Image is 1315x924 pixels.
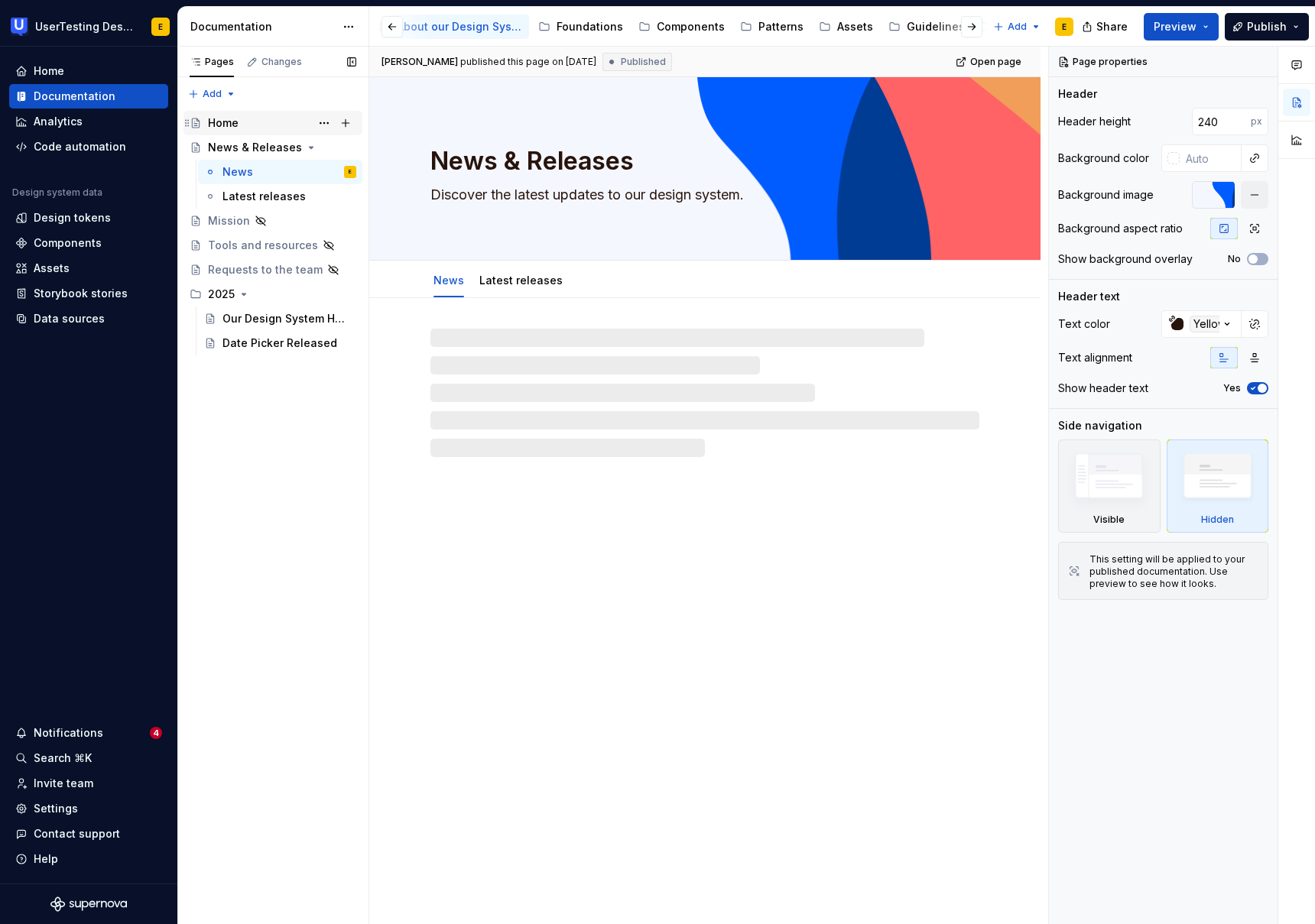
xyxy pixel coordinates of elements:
[34,776,93,791] div: Invite team
[479,274,563,287] a: Latest releases
[208,238,318,253] div: Tools and resources
[1180,144,1242,172] input: Auto
[34,210,111,225] div: Design tokens
[222,189,306,204] div: Latest releases
[9,721,168,745] button: Notifications4
[183,83,241,105] button: Add
[632,15,731,39] a: Components
[460,56,596,68] div: published this page on [DATE]
[1058,251,1193,267] div: Show background overlay
[208,213,250,229] div: Mission
[1201,514,1234,526] div: Hidden
[183,233,362,258] a: Tools and resources
[1058,418,1142,433] div: Side navigation
[261,56,302,68] div: Changes
[758,19,804,34] div: Patterns
[34,725,103,741] div: Notifications
[989,16,1046,37] button: Add
[1167,439,1269,533] div: Hidden
[1058,289,1120,304] div: Header text
[190,19,335,34] div: Documentation
[970,56,1021,68] span: Open page
[1223,382,1241,394] label: Yes
[183,209,362,233] a: Mission
[208,262,323,277] div: Requests to the team
[621,56,666,68] span: Published
[9,256,168,280] a: Assets
[9,206,168,230] a: Design tokens
[1062,21,1067,33] div: E
[1251,115,1262,128] p: px
[222,164,253,180] div: News
[532,15,629,39] a: Foundations
[34,286,128,301] div: Storybook stories
[1089,553,1258,590] div: This setting will be applied to your published documentation. Use preview to see how it looks.
[1093,514,1125,526] div: Visible
[1058,114,1131,129] div: Header height
[1074,13,1138,41] button: Share
[1161,310,1242,338] button: Yellow/900
[50,896,127,912] svg: Supernova Logo
[9,796,168,821] a: Settings
[1058,151,1149,166] div: Background color
[1058,86,1097,102] div: Header
[907,19,965,34] div: Guidelines
[427,143,976,180] textarea: News & Releases
[150,727,162,739] span: 4
[557,19,623,34] div: Foundations
[882,15,971,39] a: Guidelines
[9,771,168,796] a: Invite team
[9,84,168,109] a: Documentation
[34,139,126,154] div: Code automation
[1190,316,1255,332] div: Yellow/900
[34,261,70,276] div: Assets
[9,746,168,770] button: Search ⌘K
[372,15,529,39] a: About our Design System
[34,851,58,867] div: Help
[1058,381,1148,396] div: Show header text
[1228,253,1241,265] label: No
[12,186,102,199] div: Design system data
[3,10,174,43] button: UserTesting Design SystemE
[1058,316,1110,332] div: Text color
[34,114,83,129] div: Analytics
[349,164,352,180] div: E
[198,160,362,184] a: NewsE
[183,282,362,306] div: 2025
[1192,108,1251,135] input: Auto
[11,18,29,36] img: 41adf70f-fc1c-4662-8e2d-d2ab9c673b1b.png
[9,59,168,83] a: Home
[35,19,133,34] div: UserTesting Design System
[34,63,64,79] div: Home
[34,751,92,766] div: Search ⌘K
[208,287,235,302] div: 2025
[372,11,979,42] div: Page tree
[1008,21,1027,33] span: Add
[183,258,362,282] a: Requests to the team
[34,311,105,326] div: Data sources
[34,89,115,104] div: Documentation
[208,115,239,131] div: Home
[951,51,1028,73] a: Open page
[1225,13,1309,41] button: Publish
[427,183,976,207] textarea: Discover the latest updates to our design system.
[198,331,362,355] a: Date Picker Released
[222,311,349,326] div: Our Design System Has a New Home in Supernova!
[734,15,810,39] a: Patterns
[433,274,464,287] a: News
[1058,187,1154,203] div: Background image
[1058,350,1132,365] div: Text alignment
[1058,221,1183,236] div: Background aspect ratio
[837,19,873,34] div: Assets
[9,847,168,871] button: Help
[222,336,337,351] div: Date Picker Released
[1096,19,1128,34] span: Share
[382,56,458,68] span: [PERSON_NAME]
[34,826,120,841] div: Contact support
[198,184,362,209] a: Latest releases
[9,109,168,134] a: Analytics
[1058,439,1161,533] div: Visible
[34,235,102,251] div: Components
[657,19,725,34] div: Components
